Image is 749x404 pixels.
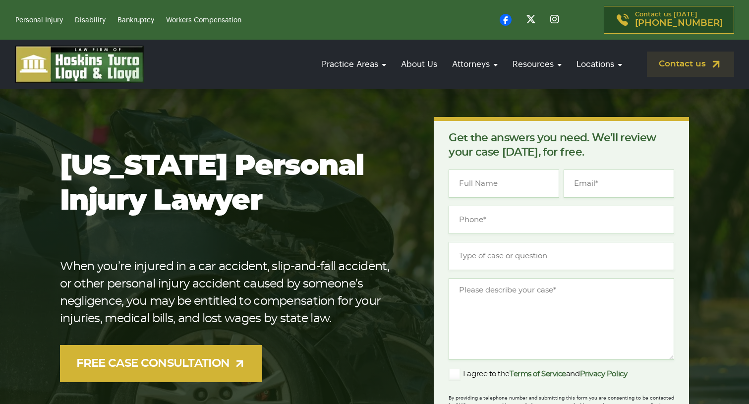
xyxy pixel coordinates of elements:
[166,17,241,24] a: Workers Compensation
[60,345,263,382] a: FREE CASE CONSULTATION
[60,258,403,328] p: When you’re injured in a car accident, slip-and-fall accident, or other personal injury accident ...
[647,52,734,77] a: Contact us
[449,170,559,198] input: Full Name
[580,370,628,378] a: Privacy Policy
[75,17,106,24] a: Disability
[449,242,674,270] input: Type of case or question
[564,170,674,198] input: Email*
[604,6,734,34] a: Contact us [DATE][PHONE_NUMBER]
[396,50,442,78] a: About Us
[635,18,723,28] span: [PHONE_NUMBER]
[449,368,627,380] label: I agree to the and
[447,50,503,78] a: Attorneys
[508,50,567,78] a: Resources
[449,131,674,160] p: Get the answers you need. We’ll review your case [DATE], for free.
[635,11,723,28] p: Contact us [DATE]
[317,50,391,78] a: Practice Areas
[15,46,144,83] img: logo
[510,370,566,378] a: Terms of Service
[233,357,246,370] img: arrow-up-right-light.svg
[60,149,403,219] h1: [US_STATE] Personal Injury Lawyer
[572,50,627,78] a: Locations
[449,206,674,234] input: Phone*
[15,17,63,24] a: Personal Injury
[117,17,154,24] a: Bankruptcy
